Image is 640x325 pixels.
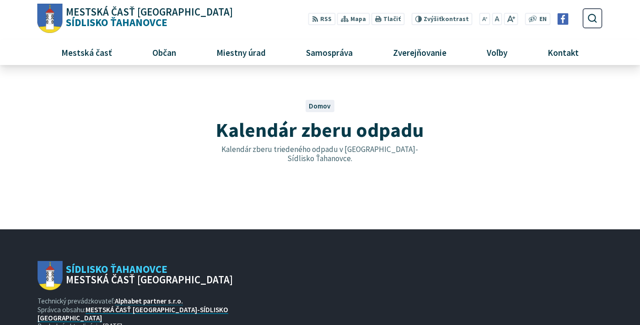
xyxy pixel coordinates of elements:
span: Voľby [484,40,511,65]
button: Zväčšiť veľkosť písma [504,13,518,25]
span: kontrast [424,16,469,23]
img: Prejsť na domovskú stránku [38,261,63,291]
a: Domov [309,102,331,110]
button: Tlačiť [371,13,404,25]
a: Mapa [337,13,370,25]
img: Prejsť na domovskú stránku [38,4,63,33]
span: Miestny úrad [213,40,269,65]
span: Mestská časť [GEOGRAPHIC_DATA] [66,275,233,285]
a: Kontakt [531,40,596,65]
a: MESTSKÁ ČASŤ [GEOGRAPHIC_DATA]-SÍDLISKO [GEOGRAPHIC_DATA] [38,305,228,322]
span: Tlačiť [383,16,401,23]
a: Voľby [470,40,524,65]
a: EN [537,15,549,24]
a: Miestny úrad [199,40,282,65]
span: Mestská časť [GEOGRAPHIC_DATA] [66,7,233,17]
a: Logo Sídlisko Ťahanovce, prejsť na domovskú stránku. [38,4,233,33]
a: Zverejňovanie [376,40,463,65]
a: Logo Sídlisko Ťahanovce, prejsť na domovskú stránku. [38,261,233,291]
a: RSS [308,13,335,25]
span: RSS [320,15,332,24]
span: Samospráva [302,40,356,65]
button: Nastaviť pôvodnú veľkosť písma [492,13,502,25]
span: Mestská časť [58,40,115,65]
a: Alphabet partner s.r.o. [115,297,183,305]
a: Mestská časť [44,40,129,65]
p: Kalendár zberu triedeného odpadu v [GEOGRAPHIC_DATA]-Sídlisko Ťahanovce. [215,145,424,163]
span: EN [539,15,547,24]
span: Sídlisko Ťahanovce [63,7,233,28]
span: Kontakt [544,40,582,65]
img: Prejsť na Facebook stránku [557,13,569,25]
span: Mapa [350,15,366,24]
span: Sídlisko Ťahanovce [63,264,233,285]
span: Kalendár zberu odpadu [216,117,424,142]
a: Občan [135,40,193,65]
button: Zvýšiťkontrast [411,13,472,25]
span: Zvýšiť [424,15,441,23]
a: Samospráva [290,40,370,65]
button: Zmenšiť veľkosť písma [479,13,490,25]
span: Zverejňovanie [389,40,450,65]
span: Občan [149,40,179,65]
